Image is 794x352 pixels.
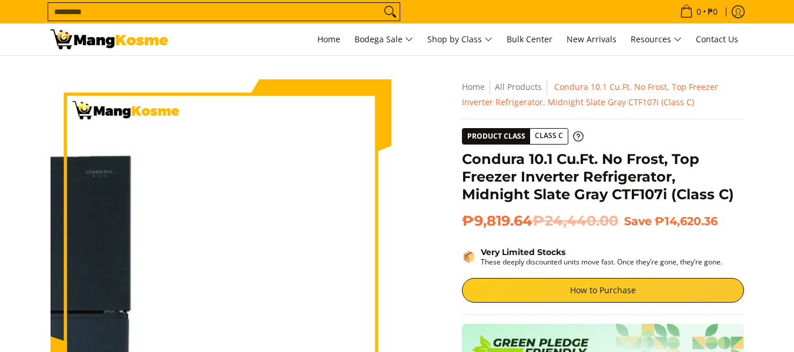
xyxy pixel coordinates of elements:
a: Bulk Center [501,24,558,55]
a: Contact Us [690,24,744,55]
span: ₱14,620.36 [655,214,718,228]
span: Contact Us [696,33,738,45]
a: New Arrivals [561,24,622,55]
a: Home [462,81,485,92]
span: New Arrivals [567,33,617,45]
a: Resources [625,24,688,55]
nav: Breadcrumbs [462,79,744,110]
span: Bodega Sale [354,32,413,47]
span: Product Class [463,129,530,144]
span: Shop by Class [427,32,493,47]
span: Class C [530,129,568,143]
a: All Products [495,81,542,92]
h1: Condura 10.1 Cu.Ft. No Frost, Top Freezer Inverter Refrigerator, Midnight Slate Gray CTF107i (Cla... [462,150,744,203]
a: Shop by Class [421,24,498,55]
a: Bodega Sale [349,24,419,55]
span: • [676,5,721,18]
span: ₱9,819.64 [462,212,618,230]
button: Search [381,3,400,21]
a: Home [311,24,346,55]
nav: Main Menu [180,24,744,55]
span: Save [624,214,652,228]
span: ₱0 [706,8,719,16]
span: Home [317,33,340,45]
span: Bulk Center [507,33,552,45]
strong: Very Limited Stocks [481,247,565,257]
span: Resources [631,32,682,47]
del: ₱24,440.00 [532,212,618,230]
a: How to Purchase [462,278,744,303]
span: Condura 10.1 Cu.Ft. No Frost, Top Freezer Inverter Refrigerator, Midnight Slate Gray CTF107i (Cla... [462,81,718,108]
span: 0 [695,8,703,16]
p: These deeply discounted units move fast. Once they’re gone, they’re gone. [481,257,722,266]
a: Product Class Class C [462,128,584,145]
img: Condura 10.1 Cu. Ft. Top Freezer Inverter Ref (Class C) l Mang Kosme [51,29,168,49]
